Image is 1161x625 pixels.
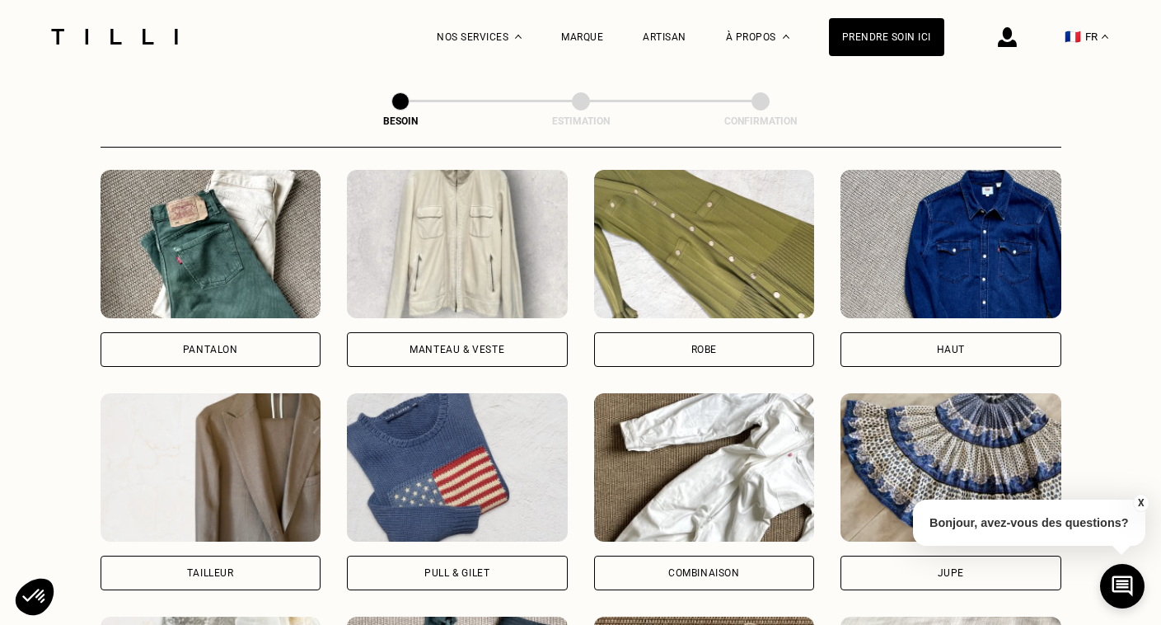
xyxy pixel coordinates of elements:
[101,393,321,542] img: Tilli retouche votre Tailleur
[691,345,717,355] div: Robe
[829,18,944,56] a: Prendre soin ici
[938,568,964,578] div: Jupe
[783,35,789,39] img: Menu déroulant à propos
[318,115,483,127] div: Besoin
[937,345,965,355] div: Haut
[101,170,321,318] img: Tilli retouche votre Pantalon
[45,29,184,45] img: Logo du service de couturière Tilli
[913,500,1145,546] p: Bonjour, avez-vous des questions?
[1065,29,1081,45] span: 🇫🇷
[643,31,686,43] a: Artisan
[187,568,234,578] div: Tailleur
[183,345,238,355] div: Pantalon
[347,393,568,542] img: Tilli retouche votre Pull & gilet
[594,170,815,318] img: Tilli retouche votre Robe
[678,115,843,127] div: Confirmation
[499,115,663,127] div: Estimation
[998,27,1017,47] img: icône connexion
[410,345,504,355] div: Manteau & Veste
[1102,35,1108,39] img: menu déroulant
[347,170,568,318] img: Tilli retouche votre Manteau & Veste
[668,568,740,578] div: Combinaison
[840,393,1061,542] img: Tilli retouche votre Jupe
[561,31,603,43] a: Marque
[840,170,1061,318] img: Tilli retouche votre Haut
[594,393,815,542] img: Tilli retouche votre Combinaison
[1132,494,1149,512] button: X
[424,568,489,578] div: Pull & gilet
[515,35,522,39] img: Menu déroulant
